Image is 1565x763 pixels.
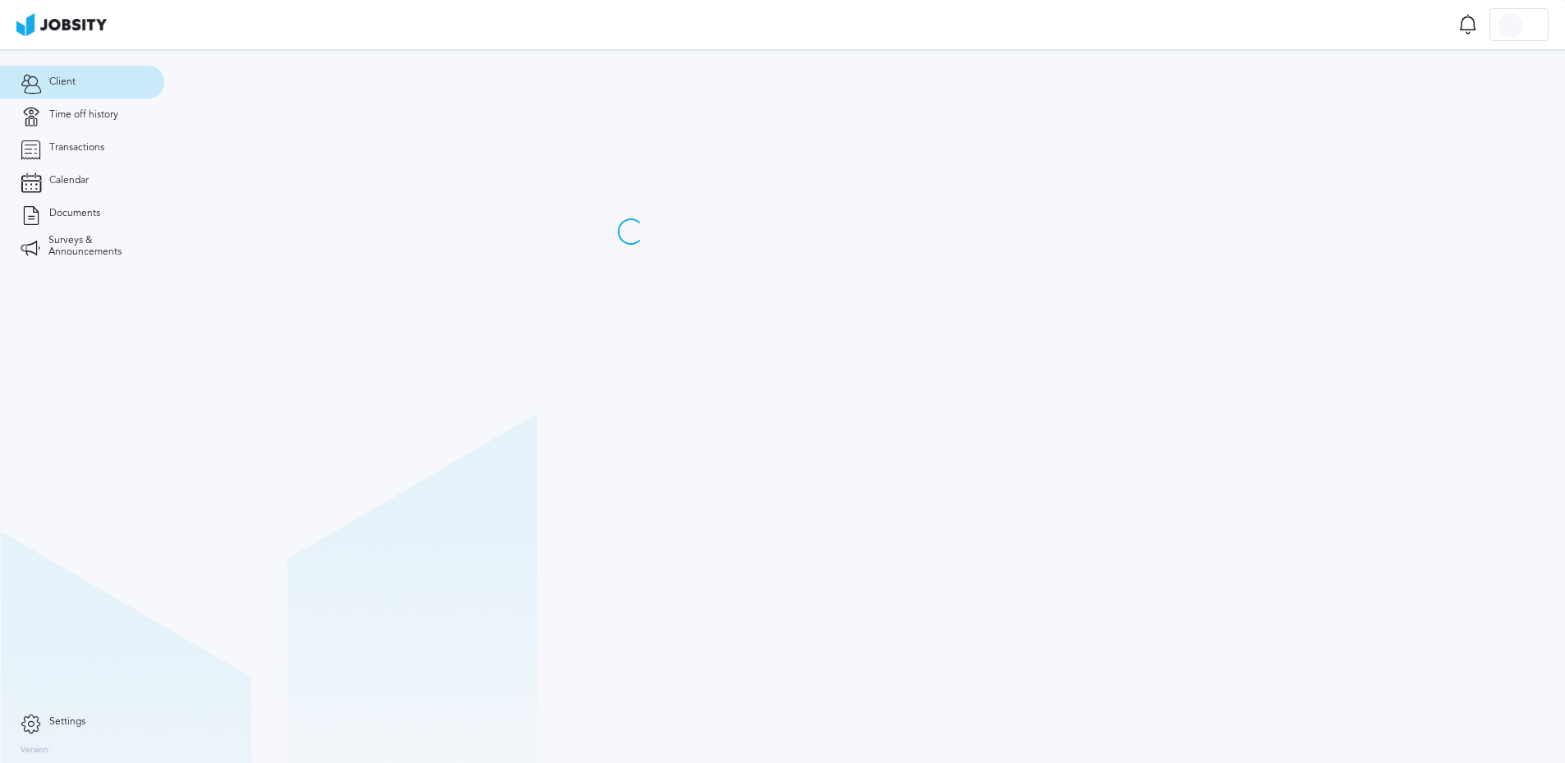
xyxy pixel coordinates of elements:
[16,13,107,36] img: ab4bad089aa723f57921c736e9817d99.png
[49,109,118,121] span: Time off history
[49,208,100,219] span: Documents
[49,76,76,88] span: Client
[21,746,51,756] label: Version:
[49,716,85,728] span: Settings
[49,142,104,154] span: Transactions
[48,235,144,258] span: Surveys & Announcements
[49,175,89,186] span: Calendar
